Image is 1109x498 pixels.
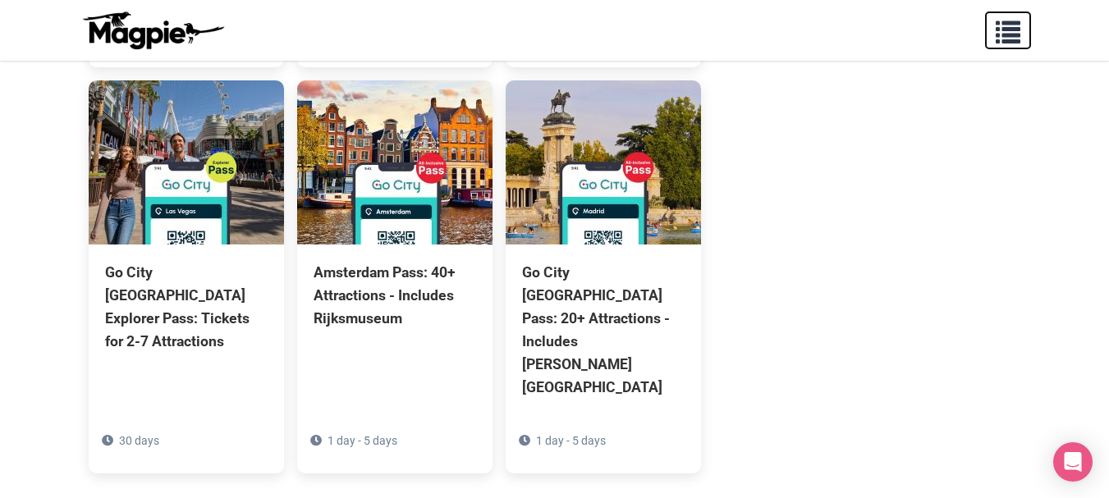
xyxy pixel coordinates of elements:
img: logo-ab69f6fb50320c5b225c76a69d11143b.png [79,11,227,50]
div: Amsterdam Pass: 40+ Attractions - Includes Rijksmuseum [314,261,476,330]
img: Amsterdam Pass: 40+ Attractions - Includes Rijksmuseum [297,80,493,244]
a: Go City [GEOGRAPHIC_DATA] Pass: 20+ Attractions - Includes [PERSON_NAME][GEOGRAPHIC_DATA] 1 day -... [506,80,701,473]
div: Go City [GEOGRAPHIC_DATA] Explorer Pass: Tickets for 2-7 Attractions [105,261,268,354]
a: Amsterdam Pass: 40+ Attractions - Includes Rijksmuseum 1 day - 5 days [297,80,493,404]
a: Go City [GEOGRAPHIC_DATA] Explorer Pass: Tickets for 2-7 Attractions 30 days [89,80,284,427]
span: 30 days [119,434,159,447]
img: Go City Madrid Pass: 20+ Attractions - Includes Prado Museum [506,80,701,244]
div: Open Intercom Messenger [1053,442,1093,482]
img: Go City Las Vegas Explorer Pass: Tickets for 2-7 Attractions [89,80,284,244]
span: 1 day - 5 days [328,434,397,447]
span: 1 day - 5 days [536,434,606,447]
div: Go City [GEOGRAPHIC_DATA] Pass: 20+ Attractions - Includes [PERSON_NAME][GEOGRAPHIC_DATA] [522,261,685,400]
